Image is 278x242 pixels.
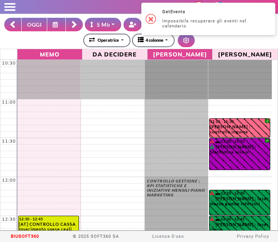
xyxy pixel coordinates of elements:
[0,60,17,66] div: 10:30
[210,145,216,149] i: PAGATO
[19,222,78,235] div: [AT] CONTROLLO CASSA Inserimento spese reali della settimana (da [DATE] a [DATE])
[162,19,266,29] div: Impossibile recuperare gli eventi nel calendario
[210,191,214,195] i: Il cliente ha degli insoluti
[19,50,80,58] span: Memo
[210,217,214,221] i: Il cliente ha degli insoluti
[210,139,269,144] div: 11:30 - 11:55
[210,139,214,143] i: Il cliente ha degli insoluti
[210,216,269,222] div: 12:30 - 12:45
[162,9,266,14] h2: GetEvents
[0,99,17,105] div: 11:00
[210,222,216,227] i: PAGATO
[0,216,17,222] div: 12:30
[210,119,269,124] div: 11:15 - 11:30
[152,234,184,239] a: Licenza D'uso
[21,18,47,31] button: OGGI
[124,18,142,31] button: Crea nuovo contatto rapido
[210,191,269,196] div: 12:10 - 12:30
[19,216,78,221] div: 12:30 - 12:45
[210,196,269,208] div: [PERSON_NAME] : laser mezze gambe inferiori
[149,50,210,58] span: [PERSON_NAME]
[0,138,17,144] div: 11:30
[0,177,17,183] div: 12:00
[237,234,269,239] a: Privacy Policy
[210,222,269,234] div: [PERSON_NAME] : laser cosce
[147,179,206,199] div: CONTROLLO GESTIONE ; KPI STATISTICHE E INIZIATIVE MENSILI PIANO MARKETING
[210,124,269,136] div: [PERSON_NAME] : controllo inguine
[90,20,119,29] div: 5 Minuti
[210,144,269,157] div: [PERSON_NAME] : biochimica viso w
[215,50,276,58] span: [PERSON_NAME]
[210,196,216,201] i: PAGATO
[84,50,145,58] span: Da Decidere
